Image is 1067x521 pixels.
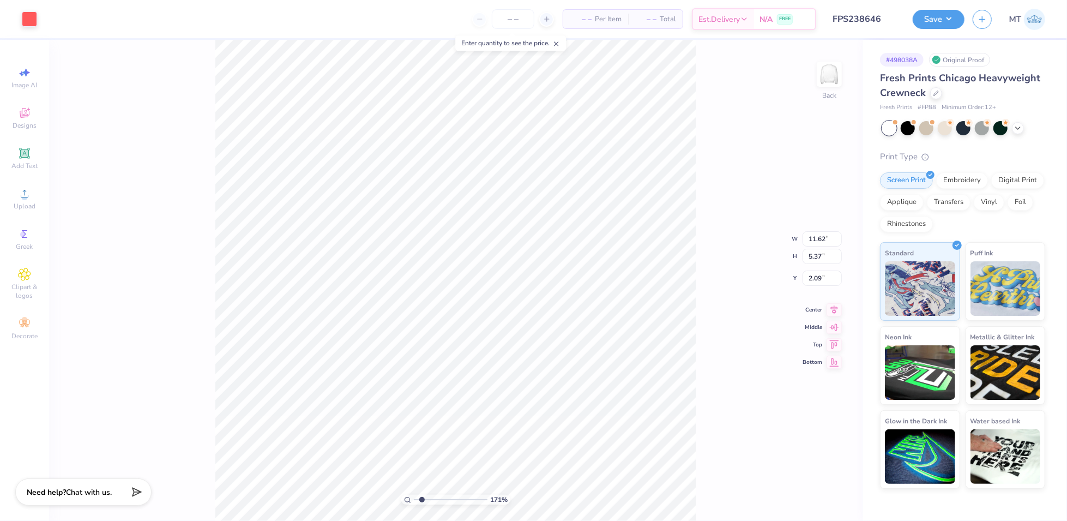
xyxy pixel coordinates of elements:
[635,14,656,25] span: – –
[970,415,1021,427] span: Water based Ink
[779,15,791,23] span: FREE
[942,103,996,112] span: Minimum Order: 12 +
[880,216,933,232] div: Rhinestones
[885,429,955,484] img: Glow in the Dark Ink
[803,324,822,331] span: Middle
[918,103,936,112] span: # FP88
[698,14,740,25] span: Est. Delivery
[11,332,38,340] span: Decorate
[822,91,836,100] div: Back
[818,63,840,85] img: Back
[885,247,914,259] span: Standard
[14,202,35,211] span: Upload
[880,71,1040,99] span: Fresh Prints Chicago Heavyweight Crewneck
[16,242,33,251] span: Greek
[880,172,933,189] div: Screen Print
[880,151,1045,163] div: Print Type
[880,194,924,211] div: Applique
[492,9,534,29] input: – –
[490,495,508,505] span: 171 %
[913,10,964,29] button: Save
[27,487,66,498] strong: Need help?
[803,358,822,366] span: Bottom
[595,14,622,25] span: Per Item
[991,172,1044,189] div: Digital Print
[936,172,988,189] div: Embroidery
[885,331,912,343] span: Neon Ink
[1009,9,1045,30] a: MT
[970,345,1041,400] img: Metallic & Glitter Ink
[5,283,44,300] span: Clipart & logos
[759,14,773,25] span: N/A
[880,53,924,67] div: # 498038A
[970,429,1041,484] img: Water based Ink
[660,14,676,25] span: Total
[970,261,1041,316] img: Puff Ink
[66,487,112,498] span: Chat with us.
[824,8,905,30] input: Untitled Design
[929,53,990,67] div: Original Proof
[885,261,955,316] img: Standard
[880,103,912,112] span: Fresh Prints
[570,14,592,25] span: – –
[970,247,993,259] span: Puff Ink
[803,306,822,314] span: Center
[1009,13,1021,26] span: MT
[885,345,955,400] img: Neon Ink
[12,81,38,89] span: Image AI
[927,194,970,211] div: Transfers
[803,341,822,349] span: Top
[1024,9,1045,30] img: Michelle Tapire
[455,35,566,51] div: Enter quantity to see the price.
[13,121,37,130] span: Designs
[1008,194,1033,211] div: Foil
[11,161,38,170] span: Add Text
[974,194,1004,211] div: Vinyl
[970,331,1035,343] span: Metallic & Glitter Ink
[885,415,947,427] span: Glow in the Dark Ink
